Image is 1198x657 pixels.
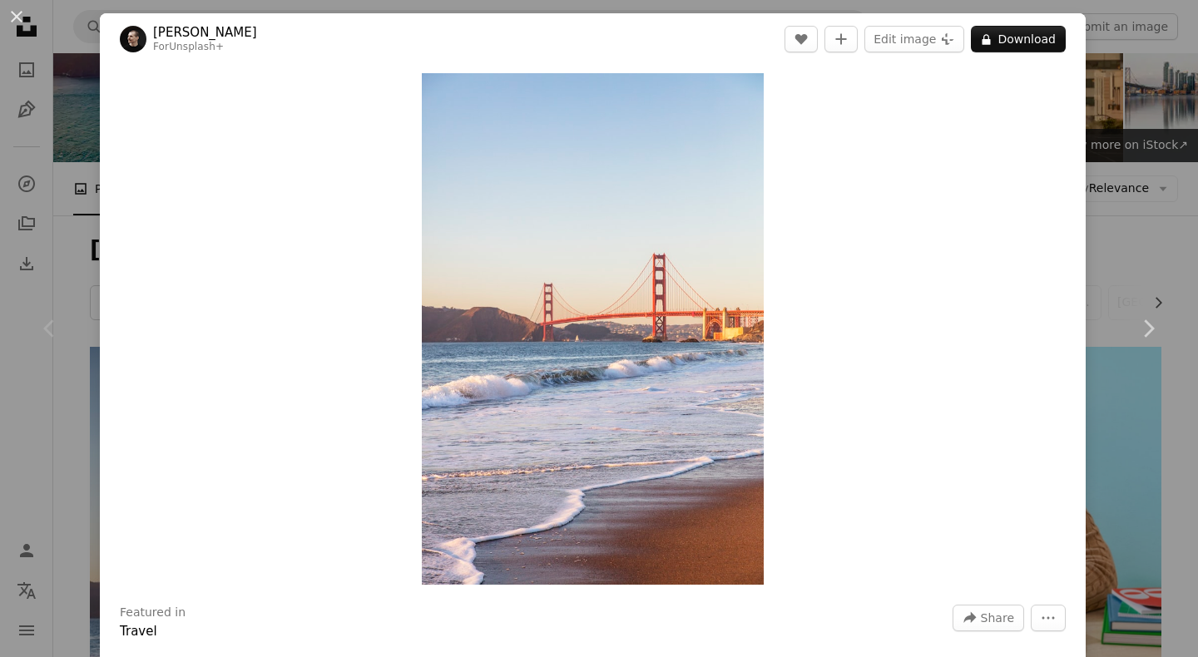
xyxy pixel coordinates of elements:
button: More Actions [1031,605,1066,631]
span: Share [981,605,1014,630]
a: Next [1098,249,1198,408]
button: Add to Collection [824,26,858,52]
a: [PERSON_NAME] [153,24,257,41]
div: For [153,41,257,54]
img: a view of the golden gate bridge from the beach [422,73,763,585]
button: Zoom in on this image [422,73,763,585]
button: Edit image [864,26,964,52]
button: Share this image [953,605,1024,631]
img: Go to Joshua Earle's profile [120,26,146,52]
a: Unsplash+ [169,41,224,52]
h3: Featured in [120,605,186,621]
a: Travel [120,624,157,639]
button: Like [785,26,818,52]
button: Download [971,26,1066,52]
